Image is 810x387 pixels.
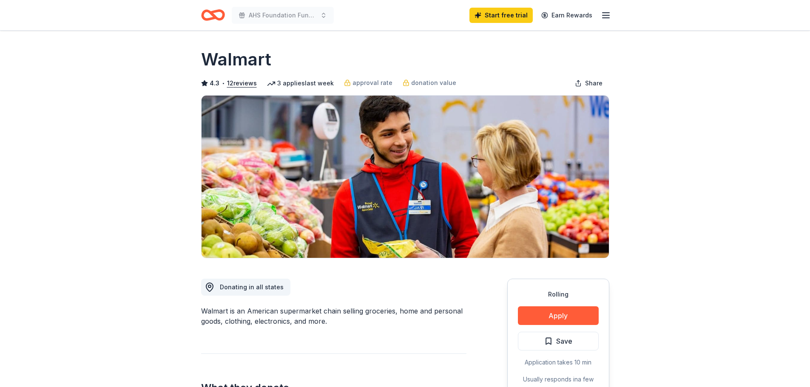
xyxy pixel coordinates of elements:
button: Apply [518,306,599,325]
div: 3 applies last week [267,78,334,88]
a: donation value [403,78,456,88]
button: Save [518,332,599,350]
a: Earn Rewards [536,8,597,23]
div: Walmart is an American supermarket chain selling groceries, home and personal goods, clothing, el... [201,306,466,326]
h1: Walmart [201,48,271,71]
span: donation value [411,78,456,88]
span: AHS Foundation Fundraising Online Auction [249,10,317,20]
span: approval rate [352,78,392,88]
a: Start free trial [469,8,533,23]
button: Share [568,75,609,92]
a: Home [201,5,225,25]
span: • [222,80,225,87]
div: Rolling [518,289,599,299]
span: Donating in all states [220,283,284,291]
span: 4.3 [210,78,219,88]
a: approval rate [344,78,392,88]
button: 12reviews [227,78,257,88]
span: Save [556,336,572,347]
span: Share [585,78,603,88]
button: AHS Foundation Fundraising Online Auction [232,7,334,24]
div: Application takes 10 min [518,357,599,367]
img: Image for Walmart [202,96,609,258]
